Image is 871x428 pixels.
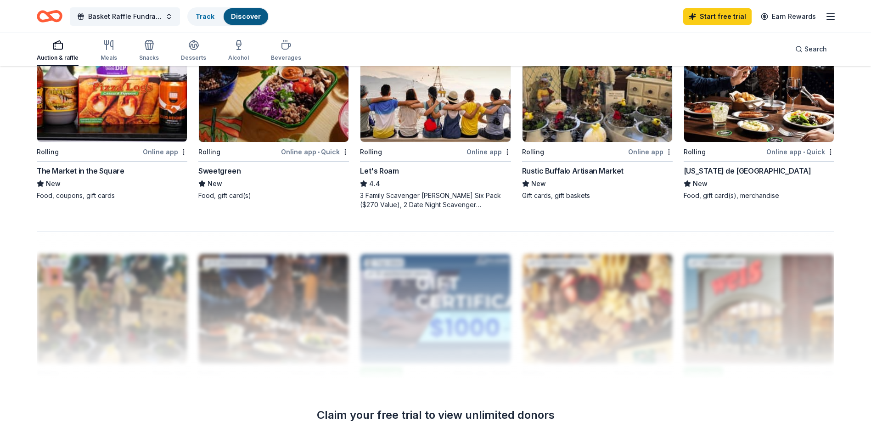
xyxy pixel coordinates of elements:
a: Image for The Market in the Square1 applylast weekLocalRollingOnline appThe Market in the SquareN... [37,32,187,200]
div: Meals [101,54,117,62]
a: Home [37,6,62,27]
div: Rolling [198,146,220,158]
div: Online app [628,146,673,158]
a: Image for Texas de Brazil6 applieslast weekRollingOnline app•Quick[US_STATE] de [GEOGRAPHIC_DATA]... [684,32,834,200]
div: Beverages [271,54,301,62]
div: Food, gift card(s), merchandise [684,191,834,200]
div: The Market in the Square [37,165,124,176]
div: Online app Quick [766,146,834,158]
a: Image for Rustic Buffalo Artisan MarketLocalRollingOnline appRustic Buffalo Artisan MarketNewGift... [522,32,673,200]
button: Auction & raffle [37,36,79,66]
button: Alcohol [228,36,249,66]
div: Online app [143,146,187,158]
div: Food, coupons, gift cards [37,191,187,200]
div: 3 Family Scavenger [PERSON_NAME] Six Pack ($270 Value), 2 Date Night Scavenger [PERSON_NAME] Two ... [360,191,511,209]
button: Meals [101,36,117,66]
button: Snacks [139,36,159,66]
div: Alcohol [228,54,249,62]
span: New [208,178,222,189]
img: Image for Rustic Buffalo Artisan Market [523,33,672,142]
a: Image for Sweetgreen1 applylast weekRollingOnline app•QuickSweetgreenNewFood, gift card(s) [198,32,349,200]
div: Rustic Buffalo Artisan Market [522,165,624,176]
div: Rolling [684,146,706,158]
a: Start free trial [683,8,752,25]
div: [US_STATE] de [GEOGRAPHIC_DATA] [684,165,811,176]
span: New [531,178,546,189]
button: Search [788,40,834,58]
span: • [803,148,805,156]
a: Discover [231,12,261,20]
div: Food, gift card(s) [198,191,349,200]
button: Basket Raffle Fundraiser [70,7,180,26]
img: Image for The Market in the Square [37,33,187,142]
a: Image for Let's Roam2 applieslast weekRollingOnline appLet's Roam4.43 Family Scavenger [PERSON_NA... [360,32,511,209]
div: Online app [466,146,511,158]
span: New [46,178,61,189]
div: Online app Quick [281,146,349,158]
img: Image for Sweetgreen [199,33,348,142]
div: Gift cards, gift baskets [522,191,673,200]
div: Snacks [139,54,159,62]
img: Image for Texas de Brazil [684,33,834,142]
div: Let's Roam [360,165,399,176]
span: • [318,148,320,156]
span: New [693,178,708,189]
div: Auction & raffle [37,54,79,62]
a: Track [196,12,214,20]
span: 4.4 [369,178,380,189]
button: Desserts [181,36,206,66]
span: Search [804,44,827,55]
div: Claim your free trial to view unlimited donors [303,408,568,422]
div: Desserts [181,54,206,62]
button: Beverages [271,36,301,66]
button: TrackDiscover [187,7,269,26]
div: Rolling [360,146,382,158]
a: Earn Rewards [755,8,821,25]
div: Rolling [37,146,59,158]
span: Basket Raffle Fundraiser [88,11,162,22]
div: Rolling [522,146,544,158]
img: Image for Let's Roam [360,33,510,142]
div: Sweetgreen [198,165,241,176]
